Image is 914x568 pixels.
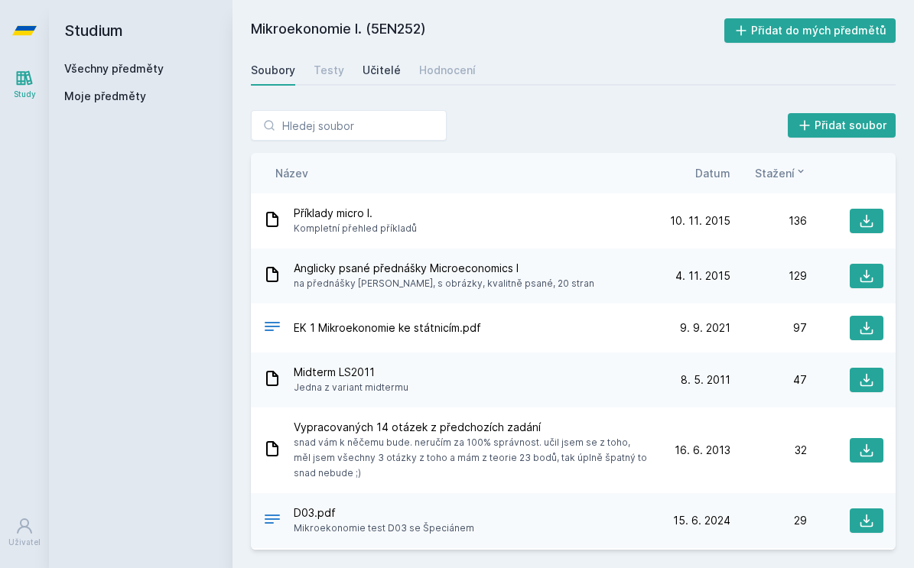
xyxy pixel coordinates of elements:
[730,443,807,458] div: 32
[294,206,417,221] span: Příklady micro I.
[419,63,476,78] div: Hodnocení
[251,63,295,78] div: Soubory
[14,89,36,100] div: Study
[788,113,896,138] button: Přidat soubor
[251,110,447,141] input: Hledej soubor
[294,365,408,380] span: Midterm LS2011
[294,261,594,276] span: Anglicky psané přednášky Microeconomics I
[294,521,474,536] span: Mikroekonomie test D03 se Špeciánem
[3,509,46,556] a: Uživatel
[251,18,724,43] h2: Mikroekonomie I. (5EN252)
[755,165,807,181] button: Stažení
[294,505,474,521] span: D03.pdf
[695,165,730,181] button: Datum
[294,380,408,395] span: Jedna z variant midtermu
[670,213,730,229] span: 10. 11. 2015
[294,320,481,336] span: EK 1 Mikroekonomie ke státnicím.pdf
[314,55,344,86] a: Testy
[730,372,807,388] div: 47
[419,55,476,86] a: Hodnocení
[675,443,730,458] span: 16. 6. 2013
[275,165,308,181] button: Název
[294,420,648,435] span: Vypracovaných 14 otázek z předchozích zadání
[263,510,281,532] div: PDF
[730,513,807,528] div: 29
[675,268,730,284] span: 4. 11. 2015
[673,513,730,528] span: 15. 6. 2024
[64,89,146,104] span: Moje předměty
[730,320,807,336] div: 97
[730,268,807,284] div: 129
[294,221,417,236] span: Kompletní přehled příkladů
[294,435,648,481] span: snad vám k něčemu bude. neručím za 100% správnost. učil jsem se z toho, měl jsem všechny 3 otázky...
[680,320,730,336] span: 9. 9. 2021
[363,63,401,78] div: Učitelé
[681,372,730,388] span: 8. 5. 2011
[263,317,281,339] div: PDF
[3,61,46,108] a: Study
[363,55,401,86] a: Učitelé
[64,62,164,75] a: Všechny předměty
[294,276,594,291] span: na přednášky [PERSON_NAME], s obrázky, kvalitně psané, 20 stran
[724,18,896,43] button: Přidat do mých předmětů
[755,165,795,181] span: Stažení
[251,55,295,86] a: Soubory
[314,63,344,78] div: Testy
[8,537,41,548] div: Uživatel
[730,213,807,229] div: 136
